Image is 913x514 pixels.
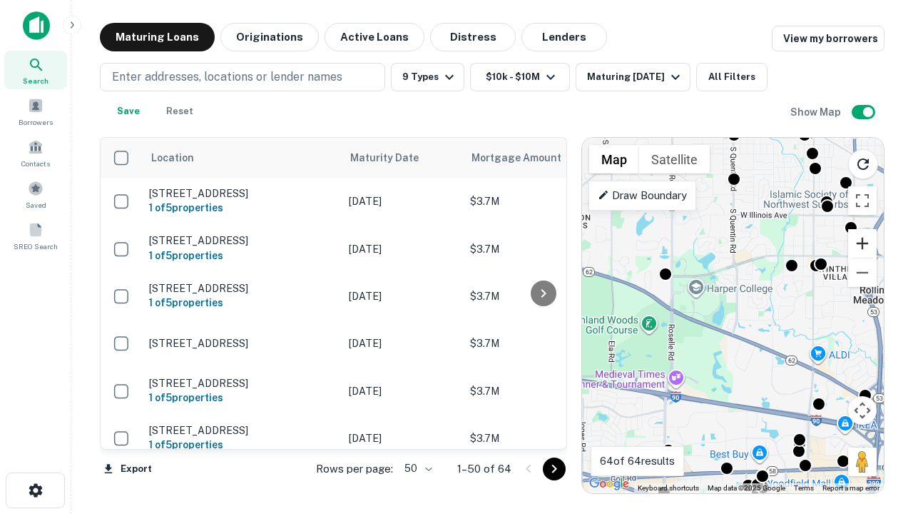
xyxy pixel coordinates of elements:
th: Maturity Date [342,138,463,178]
button: Export [100,458,155,480]
span: Search [23,75,49,86]
th: Mortgage Amount [463,138,620,178]
p: [DATE] [349,241,456,257]
button: Enter addresses, locations or lender names [100,63,385,91]
button: Drag Pegman onto the map to open Street View [848,448,877,476]
p: 1–50 of 64 [457,460,511,478]
span: Map data ©2025 Google [708,484,785,492]
p: $3.7M [470,336,613,351]
p: [STREET_ADDRESS] [149,337,335,350]
p: $3.7M [470,430,613,446]
p: $3.7M [470,288,613,304]
h6: 1 of 5 properties [149,295,335,311]
h6: Show Map [790,104,843,120]
a: Borrowers [4,92,67,131]
button: Distress [430,23,516,51]
span: Borrowers [19,116,53,128]
h6: 1 of 5 properties [149,437,335,453]
iframe: Chat Widget [842,354,913,423]
div: 50 [399,458,434,479]
span: SREO Search [14,241,58,252]
p: Rows per page: [316,460,393,478]
div: Maturing [DATE] [587,69,684,86]
button: Maturing [DATE] [576,63,690,91]
button: Reload search area [848,149,878,179]
p: $3.7M [470,193,613,209]
p: [DATE] [349,383,456,399]
h6: 1 of 5 properties [149,200,335,216]
p: $3.7M [470,383,613,399]
button: Active Loans [325,23,424,51]
button: $10k - $10M [470,63,570,91]
button: Show street map [589,145,639,173]
button: Show satellite imagery [639,145,710,173]
span: Mortgage Amount [471,149,580,166]
div: 0 0 [582,138,884,493]
button: Reset [157,97,203,126]
p: [STREET_ADDRESS] [149,282,335,295]
button: Go to next page [543,458,566,480]
p: [DATE] [349,430,456,446]
p: [STREET_ADDRESS] [149,424,335,437]
button: Toggle fullscreen view [848,186,877,215]
button: Zoom in [848,229,877,258]
p: [STREET_ADDRESS] [149,234,335,247]
p: 64 of 64 results [600,453,675,470]
a: View my borrowers [772,26,884,51]
button: Save your search to get updates of matches that match your search criteria. [106,97,151,126]
span: Maturity Date [350,149,437,166]
p: [DATE] [349,288,456,304]
button: All Filters [696,63,767,91]
p: [STREET_ADDRESS] [149,377,335,390]
span: Saved [26,199,46,211]
button: 9 Types [391,63,464,91]
p: $3.7M [470,241,613,257]
a: Open this area in Google Maps (opens a new window) [586,475,633,493]
button: Zoom out [848,258,877,287]
p: [DATE] [349,193,456,209]
p: [DATE] [349,336,456,351]
a: Report a map error [822,484,879,492]
h6: 1 of 5 properties [149,248,335,263]
p: Draw Boundary [598,187,687,204]
p: Enter addresses, locations or lender names [112,69,342,86]
span: Contacts [21,158,50,169]
button: Maturing Loans [100,23,215,51]
a: Saved [4,175,67,213]
img: capitalize-icon.png [23,11,50,40]
th: Location [142,138,342,178]
span: Location [151,149,194,166]
a: Search [4,51,67,89]
h6: 1 of 5 properties [149,390,335,405]
button: Lenders [521,23,607,51]
a: Terms (opens in new tab) [794,484,814,492]
button: Keyboard shortcuts [638,483,699,493]
a: SREO Search [4,216,67,255]
a: Contacts [4,133,67,172]
p: [STREET_ADDRESS] [149,187,335,200]
button: Originations [220,23,319,51]
img: Google [586,475,633,493]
